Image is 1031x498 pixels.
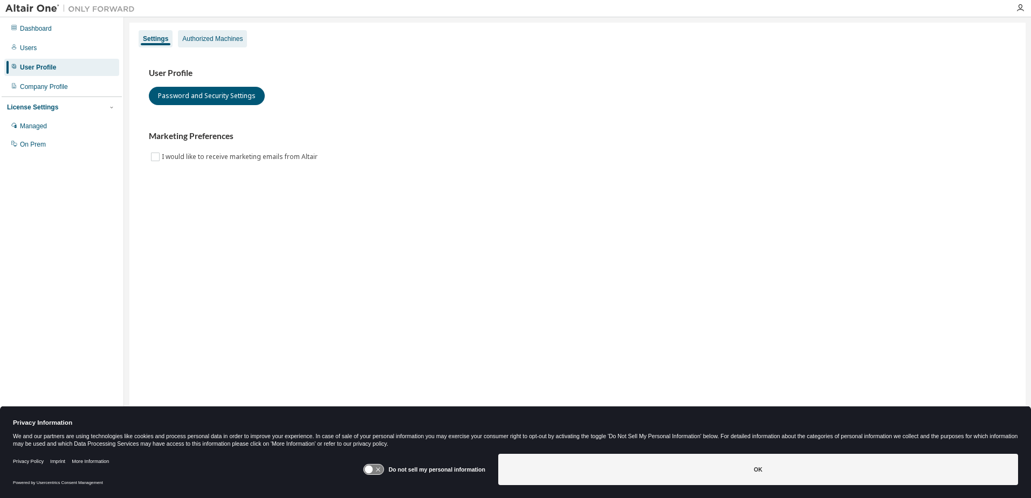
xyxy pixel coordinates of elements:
div: Company Profile [20,82,68,91]
div: Managed [20,122,47,130]
h3: Marketing Preferences [149,131,1006,142]
div: Authorized Machines [182,34,243,43]
div: User Profile [20,63,56,72]
label: I would like to receive marketing emails from Altair [162,150,320,163]
div: License Settings [7,103,58,112]
button: Password and Security Settings [149,87,265,105]
div: Settings [143,34,168,43]
div: Users [20,44,37,52]
div: On Prem [20,140,46,149]
h3: User Profile [149,68,1006,79]
img: Altair One [5,3,140,14]
div: Dashboard [20,24,52,33]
